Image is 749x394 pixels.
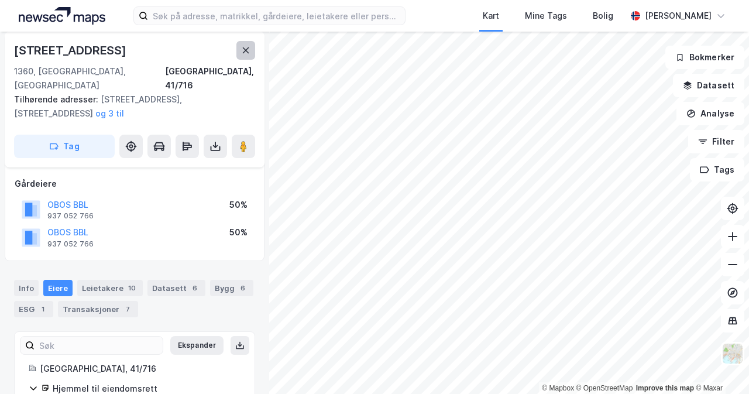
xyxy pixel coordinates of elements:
img: logo.a4113a55bc3d86da70a041830d287a7e.svg [19,7,105,25]
div: 6 [189,282,201,294]
div: 937 052 766 [47,211,94,221]
button: Tag [14,135,115,158]
div: [PERSON_NAME] [645,9,712,23]
div: [STREET_ADDRESS], [STREET_ADDRESS] [14,92,246,121]
iframe: Chat Widget [690,338,749,394]
button: Tags [690,158,744,181]
div: 937 052 766 [47,239,94,249]
div: Info [14,280,39,296]
div: Leietakere [77,280,143,296]
div: ESG [14,301,53,317]
div: 6 [237,282,249,294]
div: Bolig [593,9,613,23]
button: Bokmerker [665,46,744,69]
button: Filter [688,130,744,153]
div: Transaksjoner [58,301,138,317]
div: 50% [229,198,248,212]
div: Bygg [210,280,253,296]
a: Mapbox [542,384,574,392]
button: Ekspander [170,336,224,355]
input: Søk [35,337,163,354]
button: Datasett [673,74,744,97]
a: Improve this map [636,384,694,392]
div: [STREET_ADDRESS] [14,41,129,60]
div: Gårdeiere [15,177,255,191]
div: Datasett [147,280,205,296]
div: 50% [229,225,248,239]
div: 1360, [GEOGRAPHIC_DATA], [GEOGRAPHIC_DATA] [14,64,165,92]
span: Tilhørende adresser: [14,94,101,104]
div: Mine Tags [525,9,567,23]
div: Kart [483,9,499,23]
button: Analyse [676,102,744,125]
div: 10 [126,282,138,294]
div: 7 [122,303,133,315]
div: Eiere [43,280,73,296]
div: [GEOGRAPHIC_DATA], 41/716 [165,64,255,92]
a: OpenStreetMap [576,384,633,392]
div: [GEOGRAPHIC_DATA], 41/716 [40,362,240,376]
div: 1 [37,303,49,315]
input: Søk på adresse, matrikkel, gårdeiere, leietakere eller personer [148,7,405,25]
